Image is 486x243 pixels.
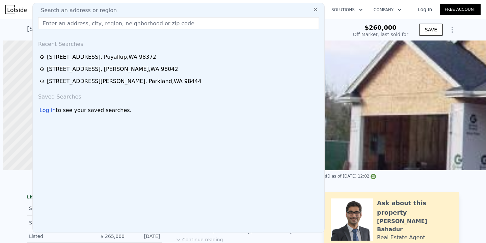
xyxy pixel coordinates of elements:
[446,23,459,36] button: Show Options
[377,198,452,217] div: Ask about this property
[39,53,320,61] a: [STREET_ADDRESS], Puyallup,WA 98372
[364,24,397,31] span: $260,000
[39,106,56,114] div: Log in
[377,217,452,234] div: [PERSON_NAME] Bahadur
[353,31,408,38] div: Off Market, last sold for
[326,4,368,16] button: Solutions
[29,233,89,240] div: Listed
[410,6,440,13] a: Log In
[38,17,319,29] input: Enter an address, city, region, neighborhood or zip code
[29,218,89,227] div: Sold
[35,35,322,51] div: Recent Searches
[5,5,27,14] img: Lotside
[368,4,407,16] button: Company
[29,204,89,213] div: Sold
[39,65,320,73] a: [STREET_ADDRESS], [PERSON_NAME],WA 98042
[377,234,425,242] div: Real Estate Agent
[371,174,376,179] img: NWMLS Logo
[27,24,152,34] div: [STREET_ADDRESS] , Puyallup , WA 98372
[47,65,178,73] div: [STREET_ADDRESS] , [PERSON_NAME] , WA 98042
[35,87,322,104] div: Saved Searches
[35,6,117,15] span: Search an address or region
[440,4,481,15] a: Free Account
[56,106,131,114] span: to see your saved searches.
[47,53,156,61] div: [STREET_ADDRESS] , Puyallup , WA 98372
[101,234,125,239] span: $ 265,000
[39,77,320,85] a: [STREET_ADDRESS][PERSON_NAME], Parkland,WA 98444
[47,77,201,85] div: [STREET_ADDRESS][PERSON_NAME] , Parkland , WA 98444
[175,236,223,243] button: Continue reading
[27,194,162,201] div: LISTING & SALE HISTORY
[419,24,443,36] button: SAVE
[130,233,160,240] div: [DATE]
